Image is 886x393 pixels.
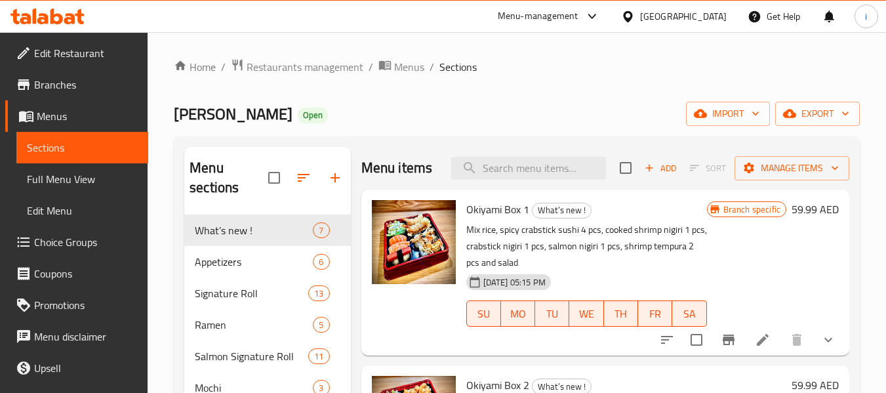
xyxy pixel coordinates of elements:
[672,300,706,327] button: SA
[288,162,319,194] span: Sort sections
[372,200,456,284] img: Okiyami Box 1
[451,157,606,180] input: search
[184,309,350,341] div: Ramen5
[820,332,836,348] svg: Show Choices
[466,222,707,271] p: Mix rice, spicy crabstick sushi 4 pcs, cooked shrimp nigiri 1 pcs, crabstick nigiri 1 pcs, salmon...
[681,158,735,178] span: Select section first
[745,160,839,176] span: Manage items
[34,266,138,281] span: Coupons
[5,226,148,258] a: Choice Groups
[677,304,701,323] span: SA
[195,317,313,333] span: Ramen
[369,59,373,75] li: /
[231,58,363,75] a: Restaurants management
[535,300,569,327] button: TU
[34,360,138,376] span: Upsell
[609,304,633,323] span: TH
[309,287,329,300] span: 13
[5,100,148,132] a: Menus
[604,300,638,327] button: TH
[184,278,350,309] div: Signature Roll13
[378,58,424,75] a: Menus
[190,158,268,197] h2: Menu sections
[34,297,138,313] span: Promotions
[5,258,148,289] a: Coupons
[640,9,727,24] div: [GEOGRAPHIC_DATA]
[260,164,288,192] span: Select all sections
[361,158,433,178] h2: Menu items
[27,140,138,155] span: Sections
[308,348,329,364] div: items
[34,77,138,93] span: Branches
[308,285,329,301] div: items
[34,329,138,344] span: Menu disclaimer
[319,162,351,194] button: Add section
[16,195,148,226] a: Edit Menu
[865,9,867,24] span: i
[430,59,434,75] li: /
[466,199,529,219] span: Okiyami Box 1
[5,69,148,100] a: Branches
[313,222,329,238] div: items
[466,300,501,327] button: SU
[651,324,683,356] button: sort-choices
[195,348,308,364] span: Salmon Signature Roll
[195,285,308,301] span: Signature Roll
[643,161,678,176] span: Add
[313,317,329,333] div: items
[472,304,496,323] span: SU
[221,59,226,75] li: /
[195,254,313,270] span: Appetizers
[5,352,148,384] a: Upsell
[775,102,860,126] button: export
[247,59,363,75] span: Restaurants management
[755,332,771,348] a: Edit menu item
[638,300,672,327] button: FR
[37,108,138,124] span: Menus
[184,246,350,278] div: Appetizers6
[713,324,744,356] button: Branch-specific-item
[174,59,216,75] a: Home
[313,256,329,268] span: 6
[5,321,148,352] a: Menu disclaimer
[792,200,839,218] h6: 59.99 AED
[16,132,148,163] a: Sections
[533,203,591,218] span: What’s new !
[781,324,813,356] button: delete
[639,158,681,178] span: Add item
[27,203,138,218] span: Edit Menu
[313,319,329,331] span: 5
[506,304,530,323] span: MO
[184,341,350,372] div: Salmon Signature Roll11
[313,254,329,270] div: items
[696,106,759,122] span: import
[174,58,860,75] nav: breadcrumb
[16,163,148,195] a: Full Menu View
[298,108,328,123] div: Open
[686,102,770,126] button: import
[439,59,477,75] span: Sections
[813,324,844,356] button: show more
[786,106,849,122] span: export
[5,289,148,321] a: Promotions
[735,156,849,180] button: Manage items
[612,154,639,182] span: Select section
[540,304,564,323] span: TU
[298,110,328,121] span: Open
[174,99,292,129] span: [PERSON_NAME]
[683,326,710,354] span: Select to update
[569,300,603,327] button: WE
[27,171,138,187] span: Full Menu View
[34,45,138,61] span: Edit Restaurant
[478,276,551,289] span: [DATE] 05:15 PM
[394,59,424,75] span: Menus
[639,158,681,178] button: Add
[498,9,578,24] div: Menu-management
[501,300,535,327] button: MO
[718,203,786,216] span: Branch specific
